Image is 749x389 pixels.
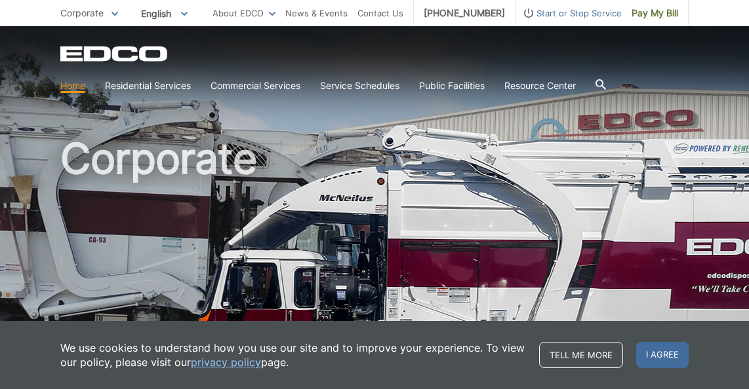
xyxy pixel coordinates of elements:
[131,3,197,24] span: English
[211,79,300,93] a: Commercial Services
[357,6,403,20] a: Contact Us
[320,79,399,93] a: Service Schedules
[60,341,526,369] p: We use cookies to understand how you use our site and to improve your experience. To view our pol...
[419,79,485,93] a: Public Facilities
[191,355,261,369] a: privacy policy
[60,46,169,62] a: EDCD logo. Return to the homepage.
[285,6,348,20] a: News & Events
[213,6,275,20] a: About EDCO
[60,7,104,18] span: Corporate
[539,342,623,368] a: Tell me more
[504,79,576,93] a: Resource Center
[636,342,689,368] span: I agree
[105,79,191,93] a: Residential Services
[632,6,678,20] span: Pay My Bill
[60,79,85,93] a: Home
